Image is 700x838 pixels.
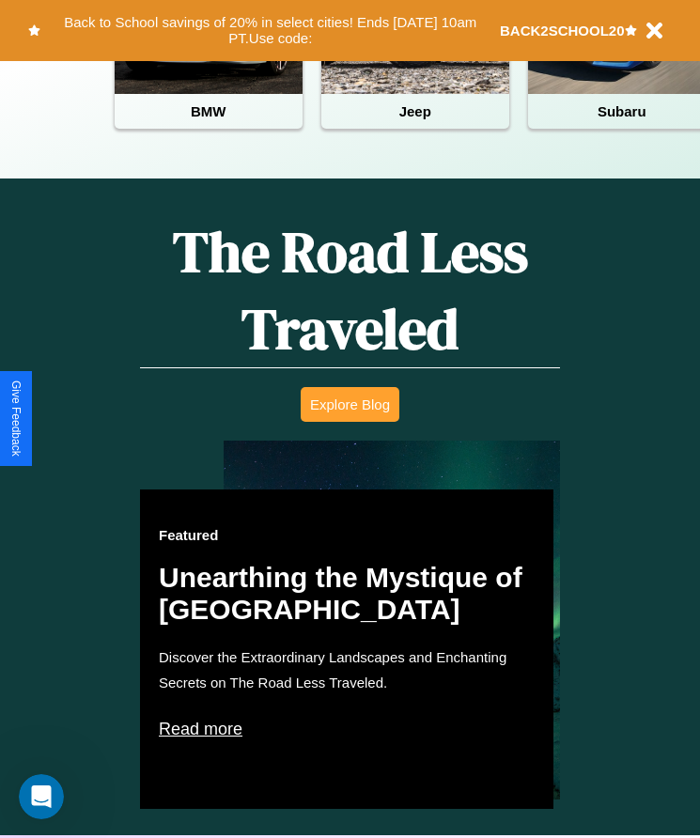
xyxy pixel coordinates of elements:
p: Read more [159,714,535,744]
h2: Unearthing the Mystique of [GEOGRAPHIC_DATA] [159,562,535,626]
div: Give Feedback [9,380,23,457]
h1: The Road Less Traveled [140,213,560,368]
b: BACK2SCHOOL20 [500,23,625,39]
iframe: Intercom live chat [19,774,64,819]
h4: BMW [115,94,303,129]
button: Explore Blog [301,387,399,422]
button: Back to School savings of 20% in select cities! Ends [DATE] 10am PT.Use code: [40,9,500,52]
h3: Featured [159,527,535,543]
p: Discover the Extraordinary Landscapes and Enchanting Secrets on The Road Less Traveled. [159,644,535,695]
h4: Jeep [321,94,509,129]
